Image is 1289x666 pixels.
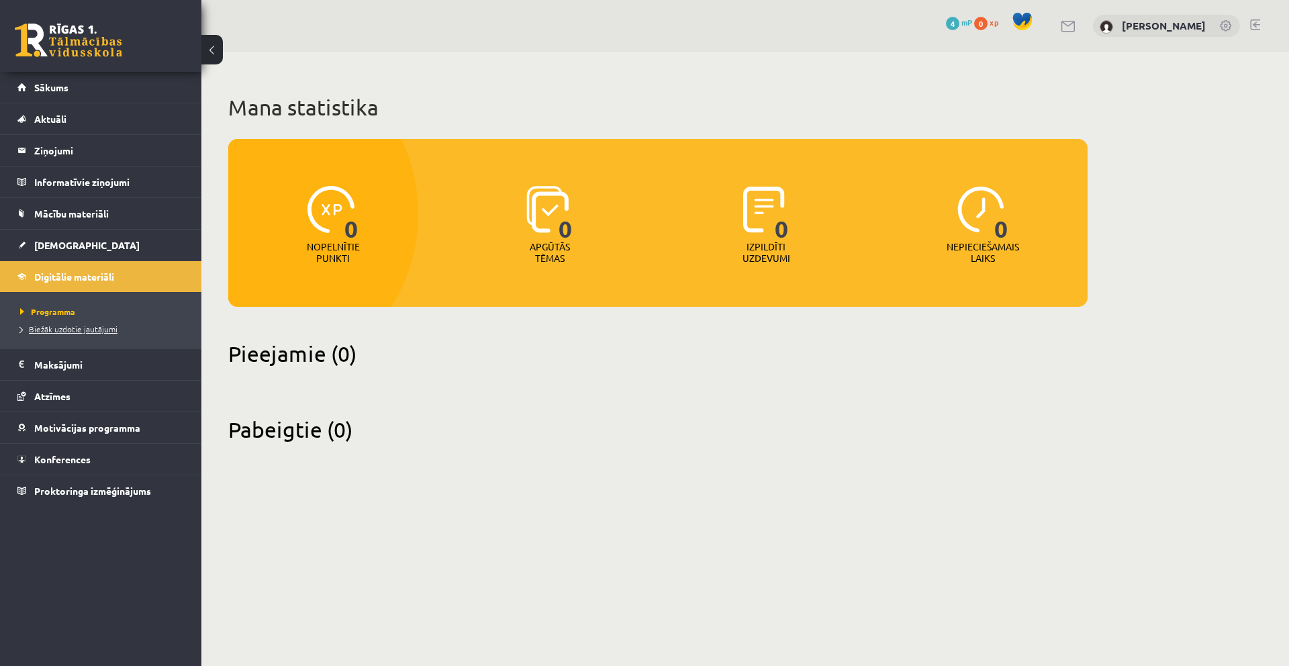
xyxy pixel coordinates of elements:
[990,17,998,28] span: xp
[15,23,122,57] a: Rīgas 1. Tālmācības vidusskola
[34,239,140,251] span: [DEMOGRAPHIC_DATA]
[34,485,151,497] span: Proktoringa izmēģinājums
[775,186,789,241] span: 0
[994,186,1008,241] span: 0
[17,103,185,134] a: Aktuāli
[1122,19,1206,32] a: [PERSON_NAME]
[34,271,114,283] span: Digitālie materiāli
[974,17,1005,28] a: 0 xp
[17,230,185,260] a: [DEMOGRAPHIC_DATA]
[228,340,1088,367] h2: Pieejamie (0)
[34,349,185,380] legend: Maksājumi
[20,306,75,317] span: Programma
[344,186,359,241] span: 0
[17,166,185,197] a: Informatīvie ziņojumi
[34,453,91,465] span: Konferences
[228,416,1088,442] h2: Pabeigtie (0)
[17,381,185,412] a: Atzīmes
[947,241,1019,264] p: Nepieciešamais laiks
[34,113,66,125] span: Aktuāli
[946,17,972,28] a: 4 mP
[526,186,569,233] img: icon-learned-topics-4a711ccc23c960034f471b6e78daf4a3bad4a20eaf4de84257b87e66633f6470.svg
[307,186,354,233] img: icon-xp-0682a9bc20223a9ccc6f5883a126b849a74cddfe5390d2b41b4391c66f2066e7.svg
[34,422,140,434] span: Motivācijas programma
[743,186,785,233] img: icon-completed-tasks-ad58ae20a441b2904462921112bc710f1caf180af7a3daa7317a5a94f2d26646.svg
[17,349,185,380] a: Maksājumi
[20,324,117,334] span: Biežāk uzdotie jautājumi
[34,135,185,166] legend: Ziņojumi
[740,241,792,264] p: Izpildīti uzdevumi
[559,186,573,241] span: 0
[307,241,360,264] p: Nopelnītie punkti
[34,166,185,197] legend: Informatīvie ziņojumi
[228,94,1088,121] h1: Mana statistika
[17,412,185,443] a: Motivācijas programma
[957,186,1004,233] img: icon-clock-7be60019b62300814b6bd22b8e044499b485619524d84068768e800edab66f18.svg
[17,444,185,475] a: Konferences
[946,17,959,30] span: 4
[17,261,185,292] a: Digitālie materiāli
[34,81,68,93] span: Sākums
[20,323,188,335] a: Biežāk uzdotie jautājumi
[17,72,185,103] a: Sākums
[34,390,70,402] span: Atzīmes
[17,475,185,506] a: Proktoringa izmēģinājums
[34,207,109,220] span: Mācību materiāli
[20,305,188,318] a: Programma
[17,135,185,166] a: Ziņojumi
[961,17,972,28] span: mP
[17,198,185,229] a: Mācību materiāli
[974,17,988,30] span: 0
[524,241,576,264] p: Apgūtās tēmas
[1100,20,1113,34] img: Ilia Ganebnyi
